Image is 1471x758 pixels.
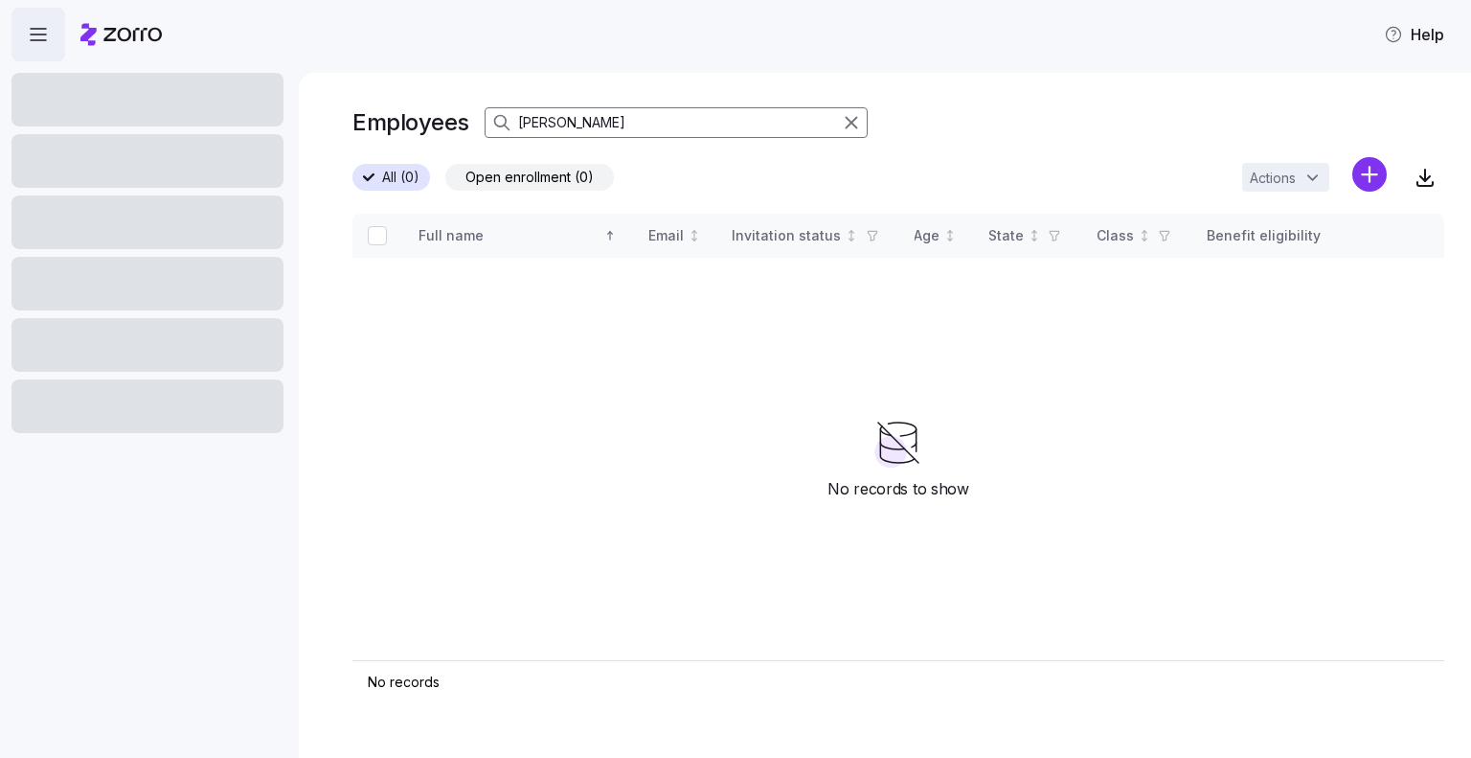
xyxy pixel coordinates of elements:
div: Invitation status [733,225,842,246]
button: Help [1369,15,1460,54]
span: Actions [1250,172,1296,185]
h1: Employees [352,107,469,137]
span: No records to show [827,477,968,501]
div: Class [1097,225,1134,246]
div: Not sorted [1028,229,1041,242]
svg: add icon [1352,157,1387,192]
th: AgeNot sorted [899,214,974,258]
div: Age [915,225,940,246]
div: Not sorted [1138,229,1151,242]
div: Not sorted [688,229,701,242]
div: Not sorted [1444,229,1458,242]
span: All (0) [382,165,419,190]
div: No records [368,673,1429,692]
span: Help [1384,23,1444,46]
input: Search Employees [485,107,868,138]
div: State [988,225,1024,246]
div: Not sorted [943,229,957,242]
div: Sorted ascending [603,229,617,242]
span: Open enrollment (0) [465,165,594,190]
th: ClassNot sorted [1081,214,1191,258]
div: Full name [419,225,600,246]
input: Select all records [368,226,387,245]
div: Benefit eligibility [1207,225,1440,246]
th: Invitation statusNot sorted [717,214,899,258]
div: Not sorted [845,229,858,242]
th: Full nameSorted ascending [403,214,633,258]
th: StateNot sorted [973,214,1081,258]
div: Email [648,225,684,246]
th: EmailNot sorted [633,214,717,258]
button: Actions [1242,163,1329,192]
